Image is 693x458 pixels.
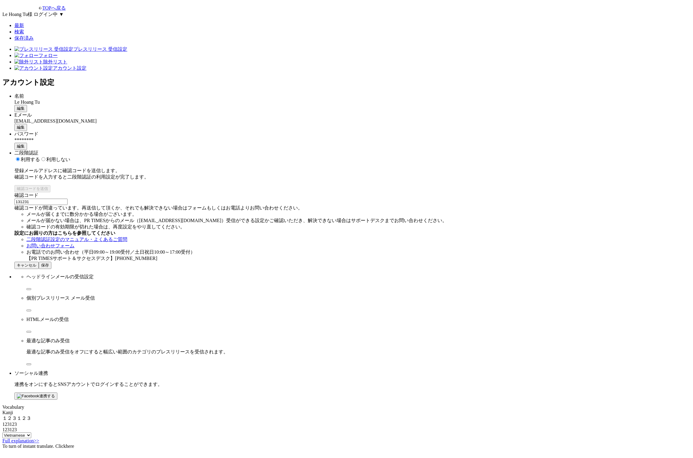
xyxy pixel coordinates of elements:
input: 利用する [16,157,20,161]
li: 確認コードの有効期限が切れた場合は、再度設定をやり直してください。 [26,224,691,230]
input: 2段階認証の確認コードを入力する [14,199,68,205]
p: HTMLメールの受信 [26,316,691,323]
h2: アカウント設定 [2,78,691,87]
button: 確認コードを送信 [14,185,50,192]
span: 利用しない [46,157,70,162]
div: 123123 [2,427,691,432]
div: 確認コード [14,192,691,199]
button: 連携する [14,392,57,400]
a: here [66,444,74,449]
div: 二段階認証 [14,150,691,156]
li: メールが届くまでに数分かかる場合がございます。 [26,211,691,218]
span: アカウント設定 [53,66,86,71]
span: 連携する [39,394,55,398]
button: 編集 [14,143,27,150]
img: Facebook [17,394,39,398]
div: Kanji [2,410,691,415]
button: 保存 [39,262,51,269]
img: プレスリリース 受信設定 [14,46,73,53]
span: 保存 [41,263,49,267]
p: 最適な記事のみ受信をオフにすると幅広い範囲のカテゴリのプレスリリースを受信されます。 [26,349,691,355]
a: PR TIMESのトップページはこちら [39,5,66,11]
span: Le Hoang Tu [2,12,28,17]
div: Vocabulary [2,405,691,410]
input: 利用しない [41,157,45,161]
a: プレスリリース 受信設定プレスリリース 受信設定 [14,46,691,53]
nav: サイドメニュー [2,46,691,72]
div: [EMAIL_ADDRESS][DOMAIN_NAME] [14,118,691,124]
a: フォローフォロー [14,53,691,59]
span: フォロー [38,53,58,58]
span: 除外リスト [43,59,67,64]
button: 編集 [14,105,27,112]
div: パスワード [14,131,691,137]
a: 保存済み [14,35,34,41]
a: お問い合わせフォーム [26,243,74,248]
div: To turn of instant translate. Click [2,444,691,449]
p: 最適な記事のみ受信 [26,338,691,344]
span: 利用する [21,157,40,162]
span: 編集 [17,125,25,130]
div: Le Hoang Tu [14,99,691,105]
p: 連携をオンにするとSNSアカウントでログインすることができます。 [14,381,691,388]
a: PR TIMESのトップページはこちら [2,5,39,11]
a: 最新 [14,23,24,28]
p: ソーシャル連携 [14,370,691,377]
a: 除外リスト除外リスト [14,59,691,65]
div: １２３１２３ [2,415,691,422]
li: お電話でのお問い合わせ（平日09:00～19:00受付／土日祝日10:00～17:00受付） 【PR TIMESサポート＆サクセスデスク】[PHONE_NUMBER] [26,249,691,262]
button: 編集 [14,124,27,131]
span: >> [34,438,39,443]
div: 様 ログイン中 ▼ [2,11,691,18]
span: キャンセル [17,263,36,267]
div: 123123 [2,422,691,427]
div: 名前 [14,93,691,99]
div: Eメール [14,112,691,118]
button: キャンセル [14,262,39,269]
span: 確認コードが間違っています。再送信して頂くか、それでも解決できない場合はフォームもしくはお電話よりお問い合わせください。 [14,205,303,210]
img: フォロー [14,53,38,59]
span: 確認コードを送信 [17,186,48,191]
a: 検索 [14,29,24,34]
img: アカウント設定 [14,65,53,72]
a: Full explanation>> [2,438,39,443]
p: 登録メールアドレスに確認コードを送信します。 確認コードを入力すると二段階認証の利用設定が完了します。 [14,168,691,180]
img: 除外リスト [14,59,43,65]
p: 個別プレスリリース メール受信 [26,295,691,301]
span: 編集 [17,144,25,148]
span: プレスリリース 受信設定 [73,47,127,52]
a: 二段階認証設定のマニュアル・よくあるご質問 [26,237,127,242]
li: メールが届かない場合は、PR TIMESからのメール（[EMAIL_ADDRESS][DOMAIN_NAME]）受信ができる設定かご確認いただき、解決できない場合はサポートデスクまでお問い合わせ... [26,218,691,224]
a: アカウント設定アカウント設定 [14,65,691,72]
p: ヘッドラインメールの受信設定 [26,274,691,280]
b: 設定にお困りの方はこちらを参照してください [14,231,115,236]
span: 編集 [17,106,25,111]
